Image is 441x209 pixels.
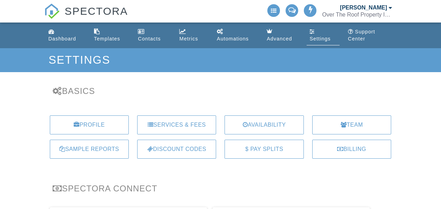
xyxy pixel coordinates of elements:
[322,11,392,18] div: Over The Roof Property Inspections
[135,25,171,45] a: Contacts
[225,140,303,159] a: $ Pay Splits
[137,140,216,159] a: Discount Codes
[53,86,389,96] h3: Basics
[217,36,249,42] div: Automations
[49,54,393,66] h1: Settings
[44,11,128,24] a: SPECTORA
[264,25,301,45] a: Advanced
[94,36,120,42] div: Templates
[44,4,60,19] img: The Best Home Inspection Software - Spectora
[46,25,86,45] a: Dashboard
[50,140,129,159] a: Sample Reports
[214,25,258,45] a: Automations (Advanced)
[91,25,129,45] a: Templates
[312,140,391,159] a: Billing
[179,36,198,42] div: Metrics
[138,36,161,42] div: Contacts
[137,115,216,134] a: Services & Fees
[50,115,129,134] a: Profile
[340,4,387,11] div: [PERSON_NAME]
[65,4,128,18] span: SPECTORA
[48,36,76,42] div: Dashboard
[53,184,389,193] h3: Spectora Connect
[309,36,330,42] div: Settings
[307,25,339,45] a: Settings
[348,29,375,42] div: Support Center
[312,115,391,134] a: Team
[225,115,303,134] a: Availability
[176,25,208,45] a: Metrics
[267,36,292,42] div: Advanced
[345,25,396,45] a: Support Center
